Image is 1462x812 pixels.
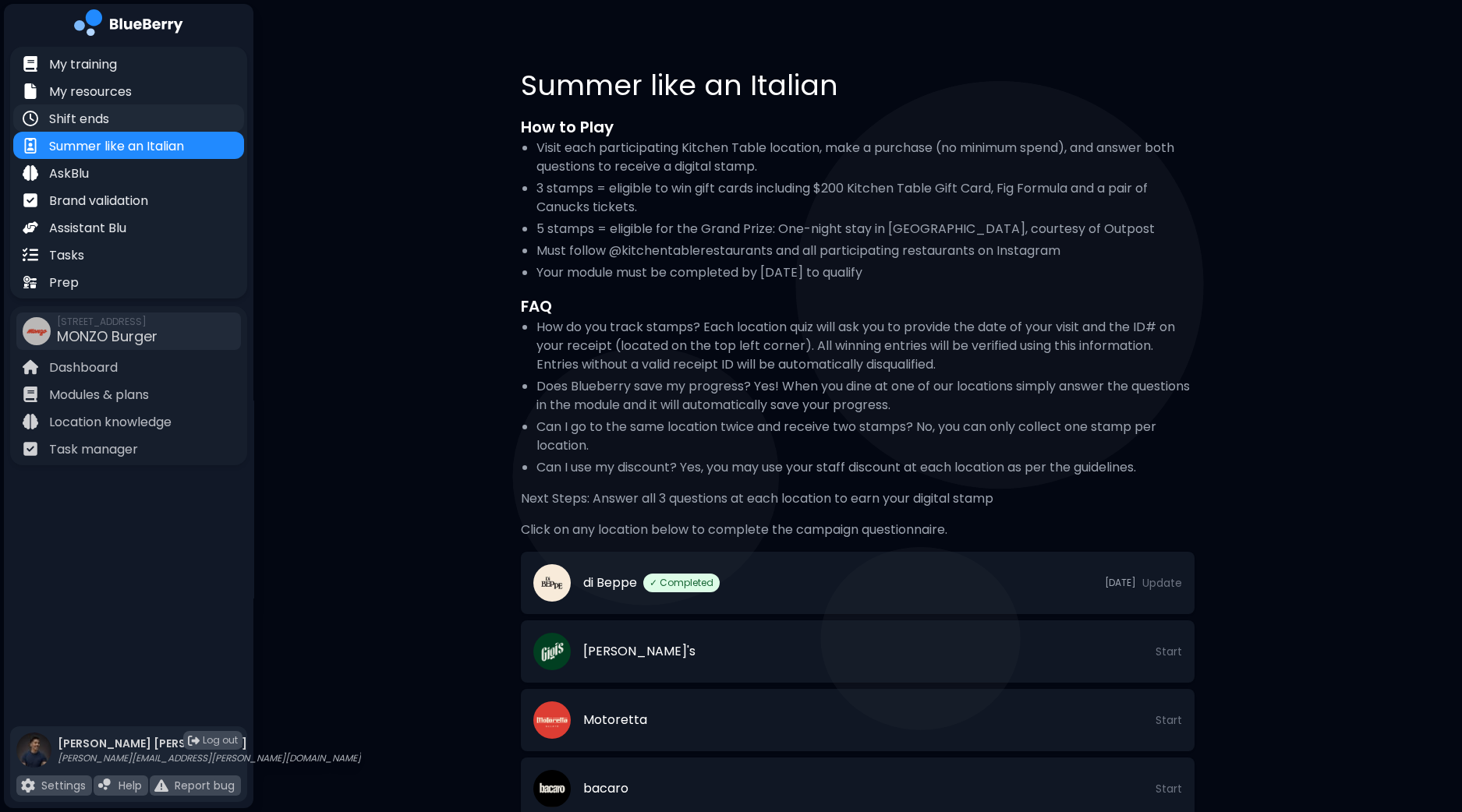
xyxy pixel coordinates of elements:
img: file icon [23,414,38,429]
p: Settings [41,778,86,793]
p: Prep [49,274,79,292]
p: Report bug [175,778,235,793]
img: file icon [23,247,38,263]
span: MONZO Burger [57,327,158,346]
img: file icon [23,111,38,126]
img: file icon [23,387,38,402]
p: Next Steps: Answer all 3 questions at each location to earn your digital stamp [521,489,1195,508]
li: 3 stamps = eligible to win gift cards including $200 Kitchen Table Gift Card, Fig Formula and a p... [536,179,1195,217]
img: file icon [23,274,38,290]
img: file icon [23,138,38,154]
li: Must follow @kitchentablerestaurants and all participating restaurants on Instagram [536,242,1195,260]
span: Log out [203,734,238,747]
li: Visit each participating Kitchen Table location, make a purchase (no minimum spend), and answer b... [536,139,1195,176]
img: file icon [23,359,38,375]
li: How do you track stamps? Each location quiz will ask you to provide the date of your visit and th... [536,318,1195,374]
img: file icon [21,778,35,793]
span: [DATE] [1105,577,1136,589]
p: My resources [49,83,132,101]
h1: Summer like an Italian [521,69,1195,103]
span: ✓ Completed [643,574,720,592]
img: company logo [74,9,183,41]
li: Can I use my discount? Yes, you may use your staff discount at each location as per the guidelines. [536,458,1195,477]
img: file icon [98,778,112,793]
span: [STREET_ADDRESS] [57,316,158,328]
span: Update [1142,576,1182,590]
span: Start [1156,713,1182,727]
img: file icon [23,220,38,235]
li: Does Blueberry save my progress? Yes! When you dine at one of our locations simply answer the que... [536,377,1195,415]
p: Task manager [49,440,138,459]
p: Modules & plans [49,386,149,404]
p: [PERSON_NAME][EMAIL_ADDRESS][PERSON_NAME][DOMAIN_NAME] [58,752,361,764]
span: bacaro [583,779,628,798]
p: Shift ends [49,110,109,129]
img: file icon [23,441,38,457]
img: file icon [23,83,38,99]
img: company thumbnail [533,770,571,807]
img: company thumbnail [533,564,571,602]
img: company thumbnail [533,633,571,670]
p: [PERSON_NAME] [PERSON_NAME] [58,736,361,750]
span: Motoretta [583,711,647,729]
p: Location knowledge [49,413,172,432]
span: [PERSON_NAME]'s [583,642,696,661]
img: company thumbnail [23,317,51,345]
p: Help [119,778,142,793]
img: company thumbnail [533,701,571,739]
span: di Beppe [583,574,637,592]
p: Tasks [49,246,84,265]
p: Click on any location below to complete the campaign questionnaire. [521,521,1195,539]
img: profile photo [16,733,51,783]
li: Your module must be completed by [DATE] to qualify [536,263,1195,282]
p: AskBlu [49,164,89,183]
h2: How to Play [521,115,1195,139]
p: Brand validation [49,192,148,210]
img: file icon [23,192,38,208]
h2: FAQ [521,295,1195,318]
p: My training [49,55,117,74]
img: file icon [23,165,38,181]
li: 5 stamps = eligible for the Grand Prize: One-night stay in [GEOGRAPHIC_DATA], courtesy of Outpost [536,220,1195,238]
li: Can I go to the same location twice and receive two stamps? No, you can only collect one stamp pe... [536,418,1195,455]
span: Start [1156,782,1182,796]
img: logout [188,735,200,747]
span: Start [1156,644,1182,658]
img: file icon [23,56,38,72]
p: Summer like an Italian [49,137,184,156]
img: file icon [154,778,168,793]
p: Assistant Blu [49,219,126,238]
p: Dashboard [49,358,118,377]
